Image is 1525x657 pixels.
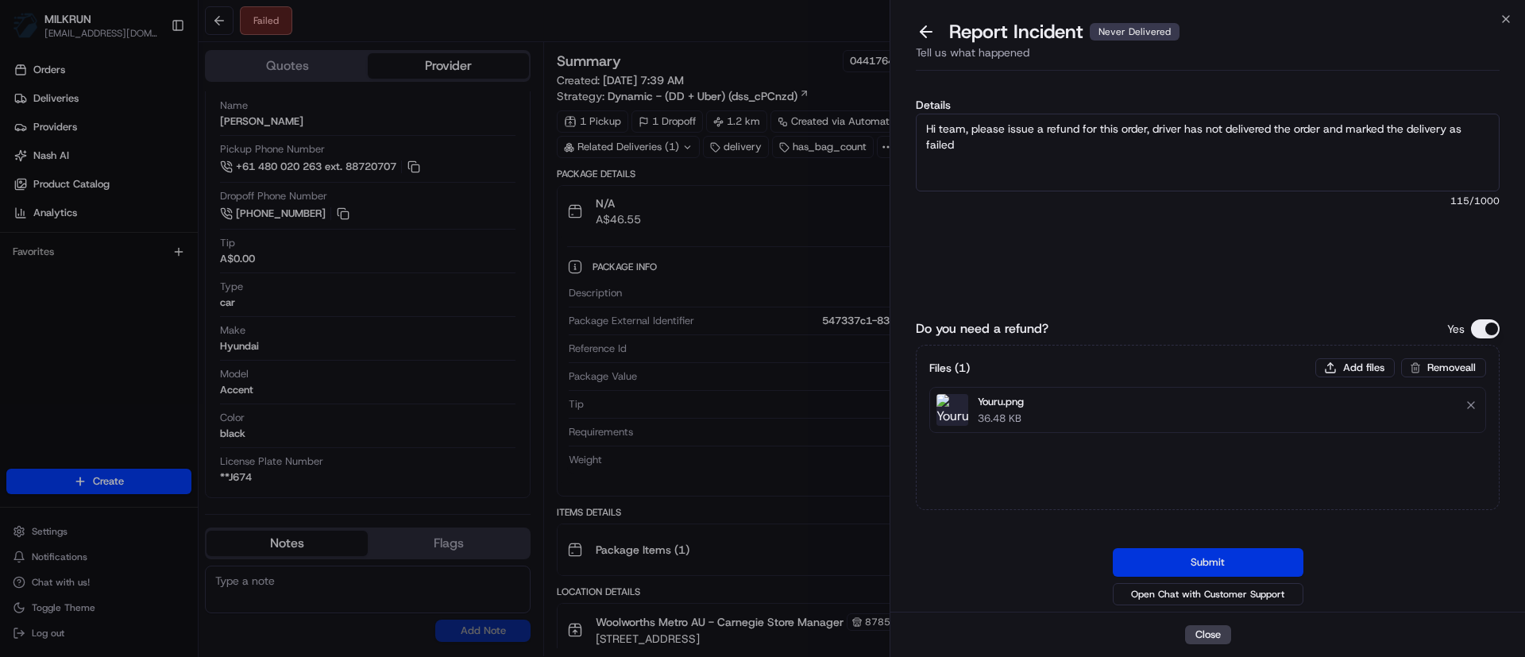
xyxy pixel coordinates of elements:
label: Do you need a refund? [916,319,1048,338]
p: Yes [1447,321,1465,337]
button: Close [1185,625,1231,644]
textarea: Hi team, please issue a refund for this order, driver has not delivered the order and marked the ... [916,114,1500,191]
span: 115 /1000 [916,195,1500,207]
p: Youru.png [978,394,1024,410]
img: Youru.png [936,394,968,426]
label: Details [916,99,1500,110]
div: Never Delivered [1090,23,1179,41]
button: Removeall [1401,358,1486,377]
button: Open Chat with Customer Support [1113,583,1303,605]
button: Remove file [1460,394,1482,416]
div: Tell us what happened [916,44,1500,71]
button: Submit [1113,548,1303,577]
h3: Files ( 1 ) [929,360,970,376]
button: Add files [1315,358,1395,377]
p: 36.48 KB [978,412,1024,426]
p: Report Incident [949,19,1179,44]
